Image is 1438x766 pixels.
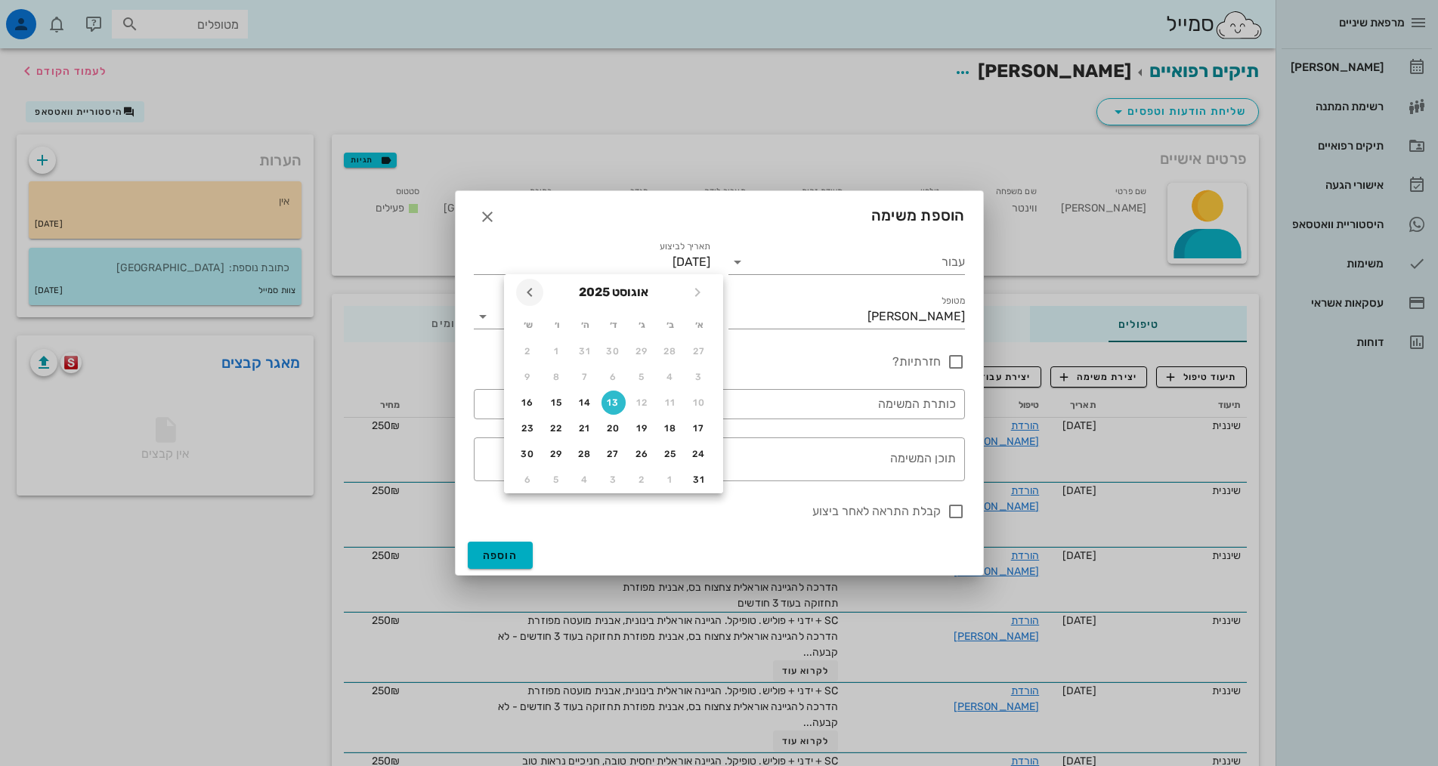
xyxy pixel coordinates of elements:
[630,423,654,434] div: 19
[658,442,682,466] button: 25
[516,365,540,389] button: 9
[630,416,654,440] button: 19
[601,365,626,389] button: 6
[516,339,540,363] button: 2
[658,391,682,415] button: 11
[684,279,711,306] button: חודש שעבר
[516,372,540,382] div: 9
[687,346,711,357] div: 27
[515,312,542,338] th: ש׳
[630,442,654,466] button: 26
[942,295,965,307] label: מטופל
[545,416,569,440] button: 22
[630,346,654,357] div: 29
[601,449,626,459] div: 27
[630,397,654,408] div: 12
[687,442,711,466] button: 24
[573,277,654,307] button: אוגוסט 2025
[601,397,626,408] div: 13
[812,504,941,519] label: קבלת התראה לאחר ביצוע
[601,423,626,434] div: 20
[630,474,654,485] div: 2
[629,312,656,338] th: ג׳
[660,241,710,252] label: תאריך לביצוע
[545,346,569,357] div: 1
[687,449,711,459] div: 24
[573,346,597,357] div: 31
[545,449,569,459] div: 29
[516,474,540,485] div: 6
[658,423,682,434] div: 18
[516,346,540,357] div: 2
[573,397,597,408] div: 14
[601,468,626,492] button: 3
[573,468,597,492] button: 4
[601,474,626,485] div: 3
[630,468,654,492] button: 2
[545,474,569,485] div: 5
[573,416,597,440] button: 21
[601,391,626,415] button: 13
[601,372,626,382] div: 6
[516,449,540,459] div: 30
[601,339,626,363] button: 30
[483,549,518,562] span: הוספה
[468,542,533,569] button: הוספה
[601,416,626,440] button: 20
[657,312,685,338] th: ב׳
[573,339,597,363] button: 31
[601,442,626,466] button: 27
[516,416,540,440] button: 23
[545,468,569,492] button: 5
[658,397,682,408] div: 11
[687,339,711,363] button: 27
[687,391,711,415] button: 10
[516,397,540,408] div: 16
[516,423,540,434] div: 23
[687,372,711,382] div: 3
[474,304,710,329] div: דחיפותרגילה
[571,312,598,338] th: ה׳
[687,416,711,440] button: 17
[658,416,682,440] button: 18
[630,372,654,382] div: 5
[687,474,711,485] div: 31
[630,449,654,459] div: 26
[573,391,597,415] button: 14
[545,442,569,466] button: 29
[545,423,569,434] div: 22
[516,391,540,415] button: 16
[813,354,941,369] label: חזרתיות?
[516,468,540,492] button: 6
[630,339,654,363] button: 29
[630,391,654,415] button: 12
[516,279,543,306] button: חודש הבא
[573,474,597,485] div: 4
[545,372,569,382] div: 8
[658,474,682,485] div: 1
[543,312,571,338] th: ו׳
[573,449,597,459] div: 28
[658,365,682,389] button: 4
[658,468,682,492] button: 1
[687,397,711,408] div: 10
[685,312,713,338] th: א׳
[658,449,682,459] div: 25
[573,423,597,434] div: 21
[545,365,569,389] button: 8
[573,365,597,389] button: 7
[658,372,682,382] div: 4
[658,339,682,363] button: 28
[545,391,569,415] button: 15
[687,365,711,389] button: 3
[871,206,965,224] span: הוספת משימה
[573,372,597,382] div: 7
[600,312,627,338] th: ד׳
[545,339,569,363] button: 1
[687,468,711,492] button: 31
[545,397,569,408] div: 15
[516,442,540,466] button: 30
[573,442,597,466] button: 28
[658,346,682,357] div: 28
[630,365,654,389] button: 5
